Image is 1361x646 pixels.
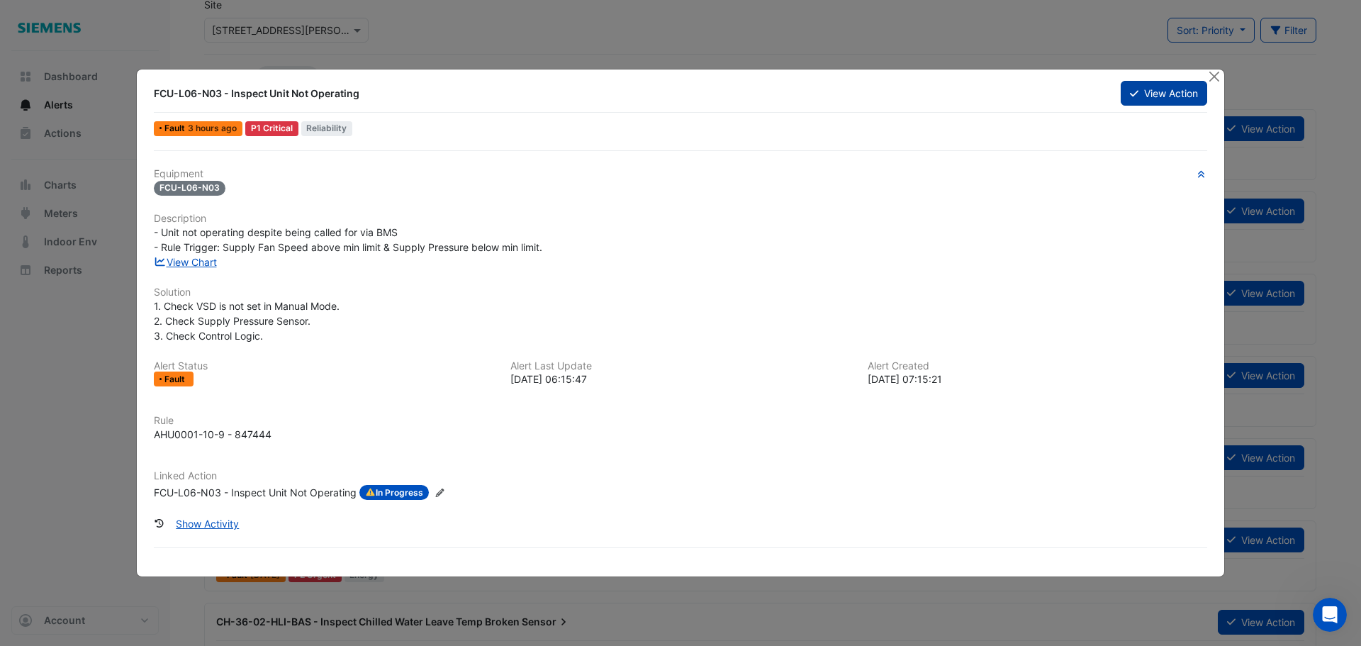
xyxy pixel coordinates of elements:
[1313,598,1347,632] iframe: Intercom live chat
[510,360,850,372] h6: Alert Last Update
[154,213,1207,225] h6: Description
[154,485,357,501] div: FCU-L06-N03 - Inspect Unit Not Operating
[164,124,188,133] span: Fault
[301,121,353,136] span: Reliability
[154,470,1207,482] h6: Linked Action
[359,485,429,501] span: In Progress
[154,226,542,253] span: - Unit not operating despite being called for via BMS - Rule Trigger: Supply Fan Speed above min ...
[868,372,1207,386] div: [DATE] 07:15:21
[1206,69,1221,84] button: Close
[245,121,298,136] div: P1 Critical
[154,360,493,372] h6: Alert Status
[868,360,1207,372] h6: Alert Created
[154,168,1207,180] h6: Equipment
[154,427,271,442] div: AHU0001-10-9 - 847444
[154,415,1207,427] h6: Rule
[154,87,1104,101] div: FCU-L06-N03 - Inspect Unit Not Operating
[1121,81,1207,106] button: View Action
[154,286,1207,299] h6: Solution
[167,511,248,536] button: Show Activity
[154,181,225,196] span: FCU-L06-N03
[154,256,217,268] a: View Chart
[164,375,188,384] span: Fault
[435,488,445,499] fa-icon: Edit Linked Action
[510,372,850,386] div: [DATE] 06:15:47
[154,300,340,342] span: 1. Check VSD is not set in Manual Mode. 2. Check Supply Pressure Sensor. 3. Check Control Logic.
[188,123,237,133] span: Wed 03-Sep-2025 06:15 AEST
